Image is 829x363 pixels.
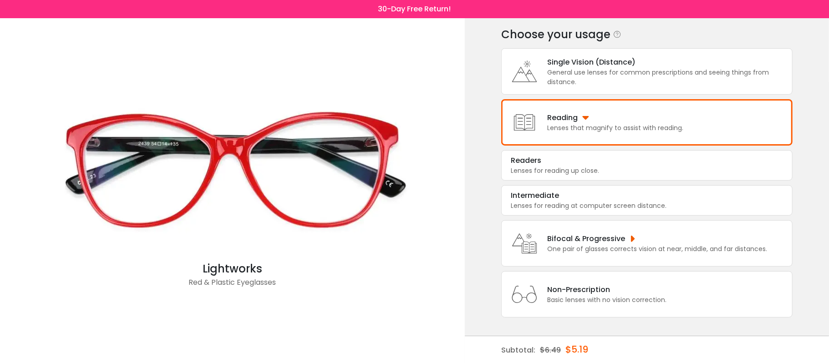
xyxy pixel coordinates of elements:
div: Choose your usage [501,25,610,44]
div: Non-Prescription [547,284,666,295]
div: $5.19 [565,336,588,363]
div: Lenses for reading at computer screen distance. [511,201,783,211]
div: Red & Plastic Eyeglasses [51,277,415,295]
div: Single Vision (Distance) [547,56,788,68]
div: Reading [547,112,683,123]
div: Lenses that magnify to assist with reading. [547,123,683,133]
div: General use lenses for common prescriptions and seeing things from distance. [547,68,788,87]
div: Readers [511,155,541,166]
div: Basic lenses with no vision correction. [547,295,666,305]
div: Bifocal & Progressive [547,233,767,244]
img: Red Lightworks - Plastic Eyeglasses [51,79,415,261]
div: Lenses for reading up close. [511,166,783,176]
div: Lightworks [51,261,415,277]
div: One pair of glasses corrects vision at near, middle, and far distances. [547,244,767,254]
div: Intermediate [511,190,559,201]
